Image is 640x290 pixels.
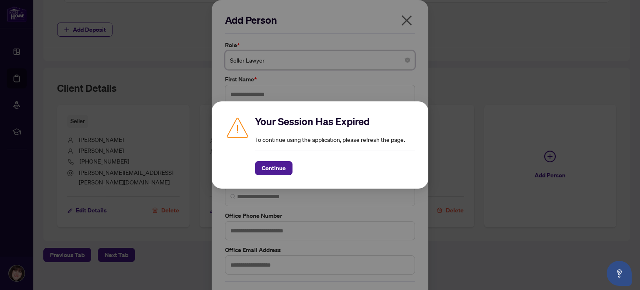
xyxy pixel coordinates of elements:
img: Caution icon [225,115,250,140]
div: To continue using the application, please refresh the page. [255,115,415,175]
button: Continue [255,161,292,175]
button: Open asap [607,261,632,286]
h2: Your Session Has Expired [255,115,415,128]
span: Continue [262,161,286,175]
